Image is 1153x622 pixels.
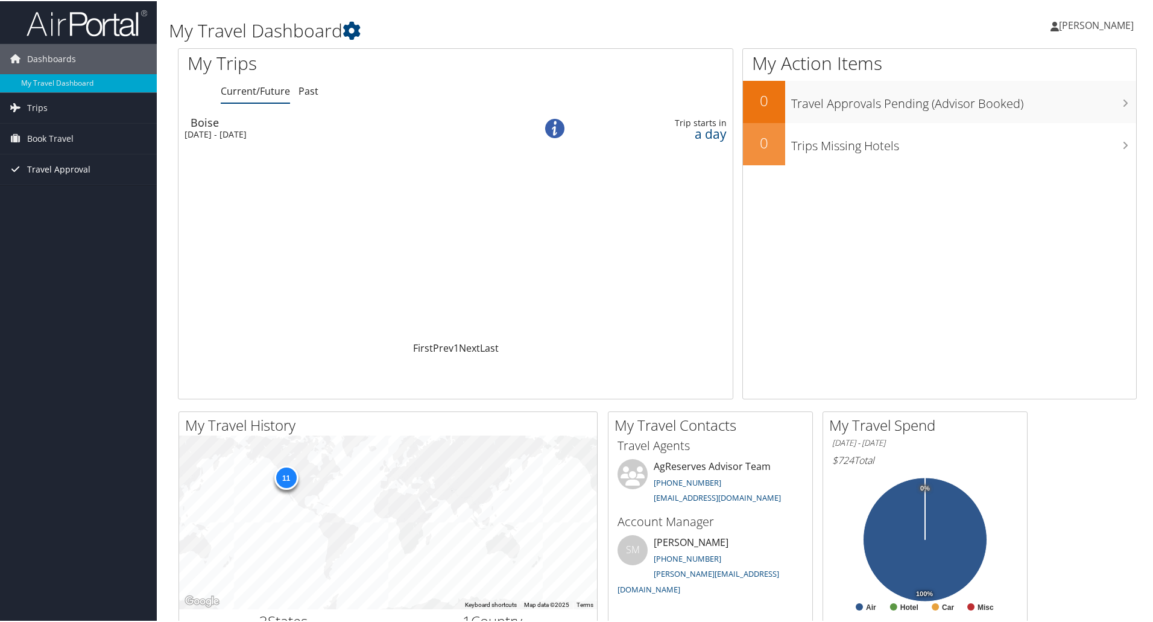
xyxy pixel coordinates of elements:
text: Misc [978,602,994,611]
h2: My Travel Contacts [614,414,812,434]
h2: My Travel Spend [829,414,1027,434]
img: alert-flat-solid-info.png [545,118,564,137]
h3: Travel Agents [618,436,803,453]
span: [PERSON_NAME] [1059,17,1134,31]
text: Air [866,602,876,611]
h3: Trips Missing Hotels [791,130,1136,153]
h2: My Travel History [185,414,597,434]
h3: Travel Approvals Pending (Advisor Booked) [791,88,1136,111]
div: Boise [191,116,507,127]
a: Terms (opens in new tab) [576,600,593,607]
h6: Total [832,452,1018,466]
div: [DATE] - [DATE] [185,128,501,139]
button: Keyboard shortcuts [465,600,517,608]
h3: Account Manager [618,512,803,529]
a: [PERSON_NAME][EMAIL_ADDRESS][DOMAIN_NAME] [618,567,779,594]
text: Hotel [900,602,918,611]
span: Dashboards [27,43,76,73]
a: [EMAIL_ADDRESS][DOMAIN_NAME] [654,491,781,502]
a: Past [299,83,318,97]
span: Map data ©2025 [524,600,569,607]
a: 0Travel Approvals Pending (Advisor Booked) [743,80,1136,122]
a: 0Trips Missing Hotels [743,122,1136,164]
a: Last [480,340,499,354]
a: Open this area in Google Maps (opens a new window) [182,592,222,608]
a: 1 [453,340,459,354]
div: 11 [274,464,298,488]
a: Next [459,340,480,354]
h1: My Trips [188,49,493,75]
a: [PERSON_NAME] [1050,6,1146,42]
span: Book Travel [27,122,74,153]
img: Google [182,592,222,608]
h6: [DATE] - [DATE] [832,436,1018,448]
li: [PERSON_NAME] [611,534,809,598]
text: Car [942,602,954,611]
a: Prev [433,340,453,354]
h1: My Travel Dashboard [169,17,820,42]
span: Travel Approval [27,153,90,183]
span: Trips [27,92,48,122]
tspan: 0% [920,484,930,491]
tspan: 100% [916,589,933,597]
a: First [413,340,433,354]
h2: 0 [743,132,785,152]
a: [PHONE_NUMBER] [654,476,721,487]
div: Trip starts in [602,116,727,127]
div: a day [602,127,727,138]
a: Current/Future [221,83,290,97]
div: SM [618,534,648,564]
h2: 0 [743,89,785,110]
span: $724 [832,452,854,466]
li: AgReserves Advisor Team [611,458,809,507]
a: [PHONE_NUMBER] [654,552,721,563]
img: airportal-logo.png [27,8,147,36]
h1: My Action Items [743,49,1136,75]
